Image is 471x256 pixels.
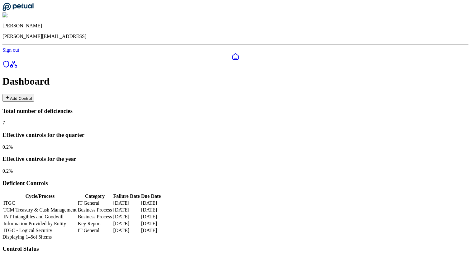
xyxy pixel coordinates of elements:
td: Business Process [78,214,112,220]
a: Integrations [10,63,17,69]
a: SOC [2,63,10,69]
td: [DATE] [113,200,140,206]
a: Sign out [2,47,19,53]
h3: Control Status [2,245,469,252]
td: [DATE] [113,214,140,220]
h1: Dashboard [2,76,469,87]
span: 0.2 % [2,168,13,174]
td: Key Report [78,221,112,227]
td: IT General [78,200,112,206]
td: [DATE] [141,200,161,206]
img: Roberto Fernandez [2,12,45,18]
a: Go to Dashboard [2,7,34,12]
h3: Deficient Controls [2,180,469,187]
p: [PERSON_NAME] [2,23,469,29]
th: Cycle/Process [3,193,77,199]
td: Business Process [78,207,112,213]
h3: Effective controls for the year [2,156,469,162]
td: ITGC [3,200,77,206]
td: [DATE] [113,221,140,227]
td: Information Provided by Entity [3,221,77,227]
td: [DATE] [141,214,161,220]
td: [DATE] [113,227,140,234]
td: IT General [78,227,112,234]
td: ITGC - Logical Security [3,227,77,234]
h3: Effective controls for the quarter [2,132,469,138]
p: [PERSON_NAME][EMAIL_ADDRESS] [2,34,469,39]
td: INT Intangibles and Goodwill [3,214,77,220]
th: Due Date [141,193,161,199]
th: Failure Date [113,193,140,199]
td: [DATE] [141,221,161,227]
td: [DATE] [113,207,140,213]
a: Dashboard [2,53,469,60]
button: Add Control [2,94,34,102]
th: Category [78,193,112,199]
h3: Total number of deficiencies [2,108,469,114]
span: 0.2 % [2,144,13,150]
td: [DATE] [141,227,161,234]
td: [DATE] [141,207,161,213]
span: Displaying 1– 5 of 5 items [2,234,52,240]
td: TCM Treasury & Cash Management [3,207,77,213]
span: 7 [2,120,5,125]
